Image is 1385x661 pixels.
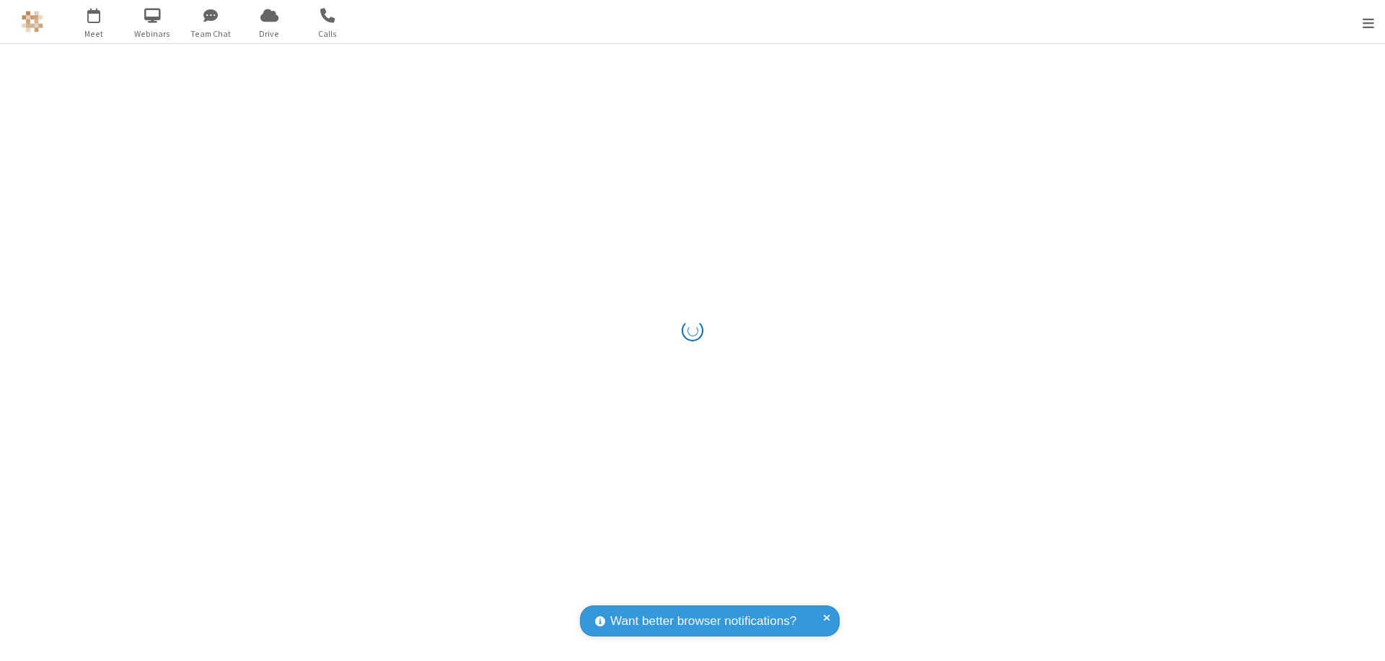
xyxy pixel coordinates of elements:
[67,27,121,40] span: Meet
[184,27,238,40] span: Team Chat
[22,11,43,32] img: QA Selenium DO NOT DELETE OR CHANGE
[301,27,355,40] span: Calls
[242,27,296,40] span: Drive
[610,612,796,631] span: Want better browser notifications?
[126,27,180,40] span: Webinars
